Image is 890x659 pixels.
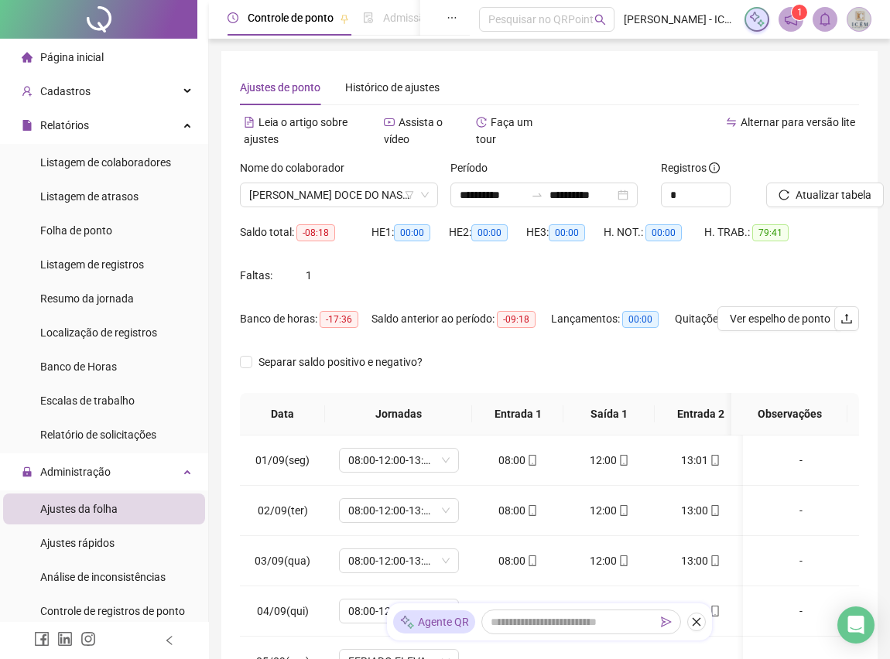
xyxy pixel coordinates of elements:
div: - [755,603,847,620]
span: linkedin [57,631,73,647]
span: mobile [525,555,538,566]
div: H. TRAB.: [704,224,813,241]
span: 1 [306,269,312,282]
span: Observações [744,405,835,422]
div: HE 1: [371,224,449,241]
span: search [594,14,606,26]
span: Listagem de atrasos [40,190,139,203]
div: 13:01 [667,452,734,469]
span: facebook [34,631,50,647]
span: 00:00 [394,224,430,241]
label: Nome do colaborador [240,159,354,176]
span: 08:00-12:00-13:00-17:00 [348,549,450,572]
div: Agente QR [393,610,475,633]
span: Listagem de registros [40,258,144,271]
span: Relatórios [40,119,89,131]
div: 08:00 [484,552,551,569]
th: Data [240,393,325,435]
div: Banco de horas: [240,310,371,328]
img: sparkle-icon.fc2bf0ac1784a2077858766a79e2daf3.svg [748,11,765,28]
div: 12:00 [576,552,642,569]
span: mobile [617,505,629,516]
div: Lançamentos: [551,310,675,328]
div: 08:00 [484,603,551,620]
div: - [755,452,847,469]
span: instagram [80,631,96,647]
sup: 1 [792,5,807,20]
th: Entrada 1 [472,393,563,435]
span: mobile [617,555,629,566]
div: HE 3: [526,224,604,241]
span: Listagem de colaboradores [40,156,171,169]
span: user-add [22,86,33,97]
div: - [755,502,847,519]
img: 75205 [847,8,871,31]
span: Separar saldo positivo e negativo? [252,353,429,370]
span: home [22,52,33,63]
span: Página inicial [40,51,104,63]
span: mobile [525,455,538,466]
span: send [661,616,672,627]
div: 12:00 [576,603,642,620]
span: mobile [708,505,721,516]
span: left [164,635,175,646]
th: Jornadas [325,393,472,435]
div: Saldo anterior ao período: [371,310,551,328]
span: info-circle [709,162,720,173]
span: [PERSON_NAME] - ICEM SERVICOS DE CONTABILIDADE LTDA [624,11,735,28]
span: Banco de Horas [40,360,117,373]
span: Ajustes rápidos [40,537,115,549]
span: Escalas de trabalho [40,394,135,407]
span: mobile [617,455,629,466]
span: Localização de registros [40,326,157,339]
button: Atualizar tabela [766,183,884,207]
span: Ajustes de ponto [240,81,320,94]
span: Ajustes da folha [40,503,118,515]
span: history [476,117,487,128]
th: Entrada 2 [655,393,746,435]
span: bell [818,12,832,26]
span: Assista o vídeo [384,116,443,145]
span: -09:18 [497,311,536,328]
span: Faltas: [240,269,275,282]
span: 02/09(ter) [258,504,308,517]
span: Ver espelho de ponto [730,310,830,327]
button: Ver espelho de ponto [717,306,843,331]
span: Resumo da jornada [40,292,134,305]
img: sparkle-icon.fc2bf0ac1784a2077858766a79e2daf3.svg [399,614,415,630]
span: FABIOLA DOCE DO NASCIMENTO [249,183,429,207]
div: Quitações: [675,310,783,328]
span: Folha de ponto [40,224,112,237]
span: mobile [708,455,721,466]
span: mobile [708,606,721,616]
div: 12:00 [576,452,642,469]
span: Admissão digital [383,12,463,24]
span: 08:00-12:00-13:00-17:00 [348,599,450,623]
div: H. NOT.: [604,224,704,241]
label: Período [450,159,498,176]
span: Administração [40,466,111,478]
div: 12:00 [576,502,642,519]
div: HE 2: [449,224,526,241]
span: upload [840,312,853,325]
div: 08:00 [484,502,551,519]
span: file-done [363,12,374,23]
span: Histórico de ajustes [345,81,440,94]
div: 08:00 [484,452,551,469]
span: to [531,189,543,201]
span: Registros [661,159,720,176]
span: swap-right [531,189,543,201]
th: Saída 1 [563,393,655,435]
div: Open Intercom Messenger [837,606,875,644]
span: close [691,616,702,627]
span: -17:36 [320,311,358,328]
span: pushpin [340,14,349,23]
th: Observações [731,393,847,435]
div: 13:00 [667,603,734,620]
div: 13:00 [667,502,734,519]
span: ellipsis [447,12,457,23]
span: 08:00-12:00-13:00-17:00 [348,499,450,522]
span: Cadastros [40,85,91,97]
span: file-text [244,117,255,128]
div: Saldo total: [240,224,371,241]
